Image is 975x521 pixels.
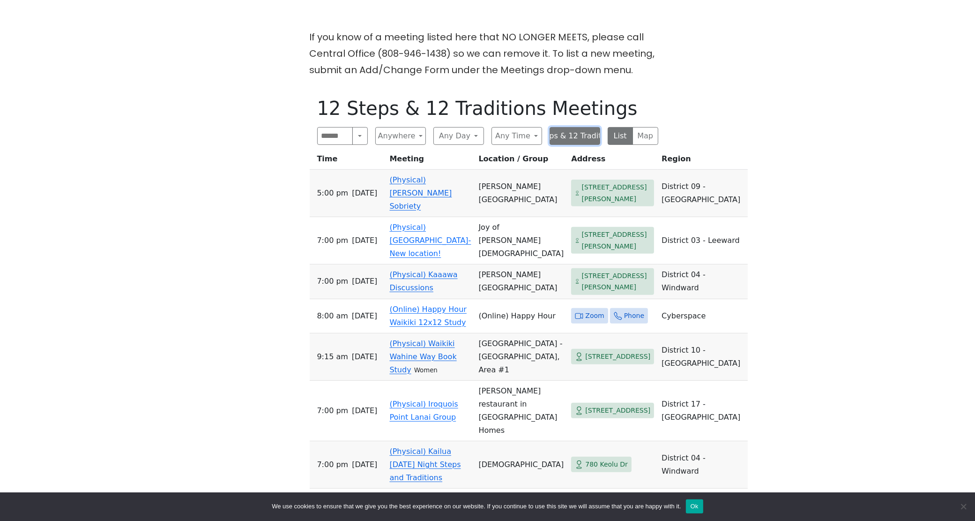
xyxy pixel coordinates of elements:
p: If you know of a meeting listed here that NO LONGER MEETS, please call Central Office (808-946-14... [310,29,666,78]
td: District 03 - Leeward [658,217,748,264]
button: Any Time [491,127,542,145]
button: Anywhere [375,127,426,145]
span: [STREET_ADDRESS] [585,405,650,416]
a: (Physical) Kaaawa Discussions [390,270,458,292]
td: [PERSON_NAME][GEOGRAPHIC_DATA] [475,170,568,217]
td: [PERSON_NAME][GEOGRAPHIC_DATA] [475,264,568,299]
button: 12 Steps & 12 Traditions [550,127,600,145]
td: District 04 - Windward [658,441,748,489]
a: (Physical) Kailua [DATE] Night Steps and Traditions [390,447,461,482]
span: [DATE] [352,275,377,288]
span: 5:00 PM [317,187,349,200]
th: Address [567,152,658,170]
span: 7:00 PM [317,458,349,471]
span: [STREET_ADDRESS][PERSON_NAME] [582,181,651,204]
td: Joy of [PERSON_NAME][DEMOGRAPHIC_DATA] [475,217,568,264]
span: No [959,502,968,511]
span: [DATE] [352,187,377,200]
span: [STREET_ADDRESS] [585,351,650,362]
td: District 09 - [GEOGRAPHIC_DATA] [658,170,748,217]
th: Region [658,152,748,170]
span: 7:00 PM [317,275,349,288]
span: 8:00 AM [317,310,348,323]
span: Zoom [585,310,604,322]
span: [STREET_ADDRESS][PERSON_NAME] [582,270,651,293]
th: Meeting [386,152,475,170]
td: [PERSON_NAME] restaurant in [GEOGRAPHIC_DATA] Homes [475,381,568,441]
span: [DATE] [352,404,377,417]
button: Map [633,127,658,145]
input: Search [317,127,353,145]
td: [DEMOGRAPHIC_DATA] [475,441,568,489]
td: (Online) Happy Hour [475,299,568,333]
span: [DATE] [352,458,377,471]
th: Location / Group [475,152,568,170]
span: [DATE] [352,234,377,247]
small: Women [414,367,438,374]
td: District 17 - [GEOGRAPHIC_DATA] [658,381,748,441]
a: (Online) Happy Hour Waikiki 12x12 Study [390,305,467,327]
th: Time [310,152,386,170]
a: (Physical) [PERSON_NAME] Sobriety [390,175,452,211]
td: [GEOGRAPHIC_DATA] - [GEOGRAPHIC_DATA], Area #1 [475,333,568,381]
span: [DATE] [352,350,377,363]
span: We use cookies to ensure that we give you the best experience on our website. If you continue to ... [272,502,681,511]
td: District 10 - [GEOGRAPHIC_DATA] [658,333,748,381]
a: (Physical) Waikiki Wahine Way Book Study [390,339,457,374]
button: Any Day [433,127,484,145]
span: 780 Keolu Dr [585,459,628,470]
button: List [608,127,633,145]
span: 9:15 AM [317,350,348,363]
h1: 12 Steps & 12 Traditions Meetings [317,97,658,120]
a: (Physical) Iroquois Point Lanai Group [390,400,458,422]
span: [DATE] [352,310,377,323]
button: Search [352,127,367,145]
td: Cyberspace [658,299,748,333]
span: 7:00 PM [317,234,349,247]
span: [STREET_ADDRESS][PERSON_NAME] [582,229,651,252]
a: (Physical) [GEOGRAPHIC_DATA]- New location! [390,223,471,258]
span: Phone [624,310,644,322]
button: Ok [686,499,703,513]
td: District 04 - Windward [658,264,748,299]
span: 7:00 PM [317,404,349,417]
